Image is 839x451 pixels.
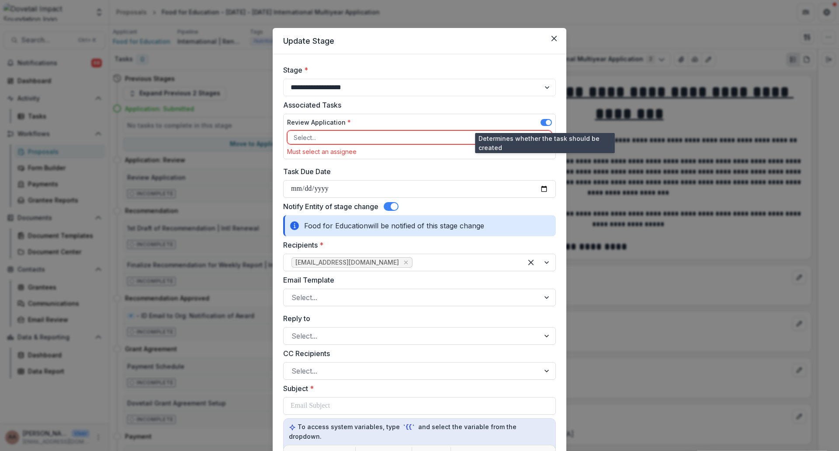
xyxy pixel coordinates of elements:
[283,383,551,394] label: Subject
[402,423,416,432] code: `{{`
[273,28,566,54] header: Update Stage
[283,275,551,285] label: Email Template
[283,100,551,110] label: Associated Tasks
[524,255,538,269] div: Clear selected options
[283,348,551,359] label: CC Recipients
[289,422,550,441] p: To access system variables, type and select the variable from the dropdown.
[283,215,556,236] div: Food for Education will be notified of this stage change
[287,148,552,155] div: Must select an assignee
[402,258,410,267] div: Remove liviya@food4education.org
[283,240,551,250] label: Recipients
[283,166,551,177] label: Task Due Date
[283,313,551,324] label: Reply to
[283,65,551,75] label: Stage
[283,201,378,212] label: Notify Entity of stage change
[287,118,351,127] label: Review Application
[547,31,561,45] button: Close
[295,259,399,266] span: [EMAIL_ADDRESS][DOMAIN_NAME]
